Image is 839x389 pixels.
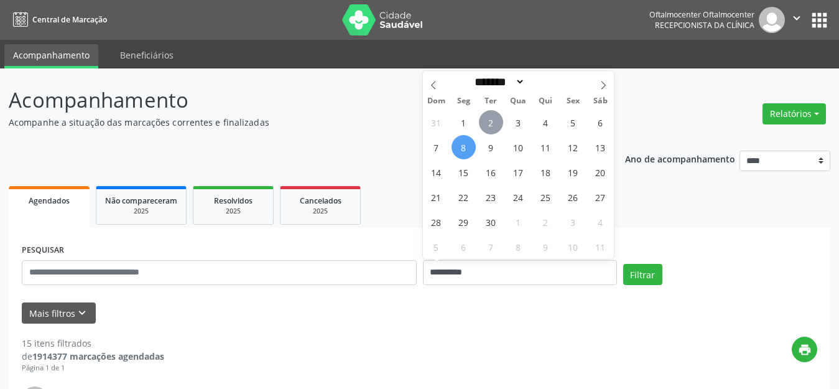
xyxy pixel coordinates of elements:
[588,210,613,234] span: Outubro 4, 2025
[4,44,98,68] a: Acompanhamento
[105,195,177,206] span: Não compareceram
[649,9,754,20] div: Oftalmocenter Oftalmocenter
[588,160,613,184] span: Setembro 20, 2025
[32,350,164,362] strong: 1914377 marcações agendadas
[479,185,503,209] span: Setembro 23, 2025
[424,185,448,209] span: Setembro 21, 2025
[479,110,503,134] span: Setembro 2, 2025
[9,9,107,30] a: Central de Marcação
[29,195,70,206] span: Agendados
[22,302,96,324] button: Mais filtroskeyboard_arrow_down
[588,185,613,209] span: Setembro 27, 2025
[506,235,531,259] span: Outubro 8, 2025
[623,264,662,285] button: Filtrar
[798,343,812,357] i: print
[471,75,526,88] select: Month
[22,350,164,363] div: de
[561,235,585,259] span: Outubro 10, 2025
[534,160,558,184] span: Setembro 18, 2025
[790,11,804,25] i: 
[586,97,614,105] span: Sáb
[9,85,584,116] p: Acompanhamento
[424,210,448,234] span: Setembro 28, 2025
[452,235,476,259] span: Outubro 6, 2025
[655,20,754,30] span: Recepcionista da clínica
[561,160,585,184] span: Setembro 19, 2025
[452,160,476,184] span: Setembro 15, 2025
[534,110,558,134] span: Setembro 4, 2025
[534,210,558,234] span: Outubro 2, 2025
[809,9,830,31] button: apps
[479,235,503,259] span: Outubro 7, 2025
[759,7,785,33] img: img
[202,207,264,216] div: 2025
[785,7,809,33] button: 
[300,195,341,206] span: Cancelados
[452,135,476,159] span: Setembro 8, 2025
[561,210,585,234] span: Outubro 3, 2025
[588,135,613,159] span: Setembro 13, 2025
[22,363,164,373] div: Página 1 de 1
[479,160,503,184] span: Setembro 16, 2025
[452,110,476,134] span: Setembro 1, 2025
[289,207,351,216] div: 2025
[532,97,559,105] span: Qui
[424,110,448,134] span: Agosto 31, 2025
[32,14,107,25] span: Central de Marcação
[75,306,89,320] i: keyboard_arrow_down
[525,75,566,88] input: Year
[506,210,531,234] span: Outubro 1, 2025
[423,97,450,105] span: Dom
[506,185,531,209] span: Setembro 24, 2025
[111,44,182,66] a: Beneficiários
[625,151,735,166] p: Ano de acompanhamento
[561,185,585,209] span: Setembro 26, 2025
[588,110,613,134] span: Setembro 6, 2025
[588,235,613,259] span: Outubro 11, 2025
[534,235,558,259] span: Outubro 9, 2025
[559,97,586,105] span: Sex
[561,135,585,159] span: Setembro 12, 2025
[214,195,253,206] span: Resolvidos
[479,210,503,234] span: Setembro 30, 2025
[9,116,584,129] p: Acompanhe a situação das marcações correntes e finalizadas
[763,103,826,124] button: Relatórios
[22,241,64,260] label: PESQUISAR
[504,97,532,105] span: Qua
[792,337,817,362] button: print
[450,97,477,105] span: Seg
[506,135,531,159] span: Setembro 10, 2025
[506,160,531,184] span: Setembro 17, 2025
[534,185,558,209] span: Setembro 25, 2025
[534,135,558,159] span: Setembro 11, 2025
[506,110,531,134] span: Setembro 3, 2025
[22,337,164,350] div: 15 itens filtrados
[424,135,448,159] span: Setembro 7, 2025
[452,210,476,234] span: Setembro 29, 2025
[424,160,448,184] span: Setembro 14, 2025
[452,185,476,209] span: Setembro 22, 2025
[477,97,504,105] span: Ter
[105,207,177,216] div: 2025
[479,135,503,159] span: Setembro 9, 2025
[561,110,585,134] span: Setembro 5, 2025
[424,235,448,259] span: Outubro 5, 2025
